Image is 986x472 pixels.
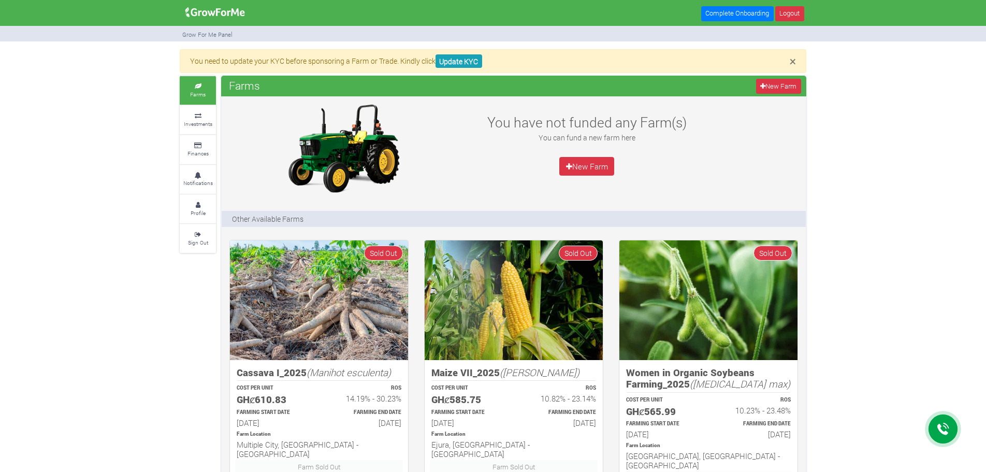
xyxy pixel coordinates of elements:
[431,418,504,427] h6: [DATE]
[523,394,596,403] h6: 10.82% - 23.14%
[626,367,791,390] h5: Women in Organic Soybeans Farming_2025
[237,418,310,427] h6: [DATE]
[753,246,792,261] span: Sold Out
[701,6,774,21] a: Complete Onboarding
[425,240,603,360] img: growforme image
[180,195,216,223] a: Profile
[718,406,791,415] h6: 10.23% - 23.48%
[718,420,791,428] p: Estimated Farming End Date
[279,102,408,195] img: growforme image
[718,430,791,439] h6: [DATE]
[523,409,596,417] p: Estimated Farming End Date
[237,431,401,438] p: Location of Farm
[523,418,596,427] h6: [DATE]
[328,418,401,427] h6: [DATE]
[523,384,596,392] p: ROS
[474,114,699,131] h3: You have not funded any Farm(s)
[232,213,303,224] p: Other Available Farms
[474,132,699,143] p: You can fund a new farm here
[180,106,216,134] a: Investments
[328,394,401,403] h6: 14.19% - 30.23%
[230,240,408,360] img: growforme image
[188,239,208,246] small: Sign Out
[775,6,804,21] a: Logout
[180,165,216,194] a: Notifications
[328,384,401,392] p: ROS
[626,430,699,439] h6: [DATE]
[500,366,579,379] i: ([PERSON_NAME])
[182,2,249,23] img: growforme image
[559,157,614,176] a: New Farm
[364,246,403,261] span: Sold Out
[180,224,216,253] a: Sign Out
[191,209,206,217] small: Profile
[431,409,504,417] p: Estimated Farming Start Date
[180,135,216,164] a: Finances
[237,440,401,459] h6: Multiple City, [GEOGRAPHIC_DATA] - [GEOGRAPHIC_DATA]
[690,377,790,390] i: ([MEDICAL_DATA] max)
[626,451,791,470] h6: [GEOGRAPHIC_DATA], [GEOGRAPHIC_DATA] - [GEOGRAPHIC_DATA]
[226,75,263,96] span: Farms
[626,420,699,428] p: Estimated Farming Start Date
[431,384,504,392] p: COST PER UNIT
[756,79,801,94] a: New Farm
[182,31,233,38] small: Grow For Me Panel
[559,246,598,261] span: Sold Out
[183,179,213,187] small: Notifications
[626,442,791,450] p: Location of Farm
[190,55,796,66] p: You need to update your KYC before sponsoring a Farm or Trade. Kindly click
[187,150,209,157] small: Finances
[237,367,401,379] h5: Cassava I_2025
[237,384,310,392] p: COST PER UNIT
[619,240,798,360] img: growforme image
[431,367,596,379] h5: Maize VII_2025
[626,396,699,404] p: COST PER UNIT
[190,91,206,98] small: Farms
[237,394,310,406] h5: GHȼ610.83
[626,406,699,418] h5: GHȼ565.99
[431,431,596,438] p: Location of Farm
[237,409,310,417] p: Estimated Farming Start Date
[718,396,791,404] p: ROS
[431,394,504,406] h5: GHȼ585.75
[790,53,796,69] span: ×
[307,366,391,379] i: (Manihot esculenta)
[328,409,401,417] p: Estimated Farming End Date
[431,440,596,459] h6: Ejura, [GEOGRAPHIC_DATA] - [GEOGRAPHIC_DATA]
[184,120,212,127] small: Investments
[790,55,796,67] button: Close
[436,54,482,68] a: Update KYC
[180,76,216,105] a: Farms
